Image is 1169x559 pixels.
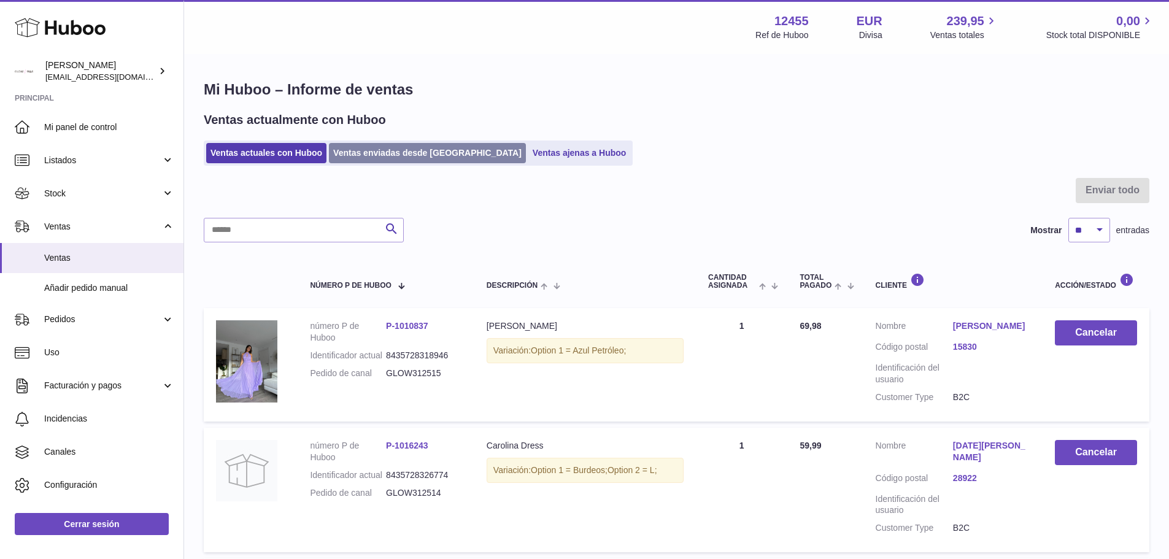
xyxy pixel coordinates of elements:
[930,29,998,41] span: Ventas totales
[15,62,33,80] img: internalAdmin-12455@internal.huboo.com
[204,80,1149,99] h1: Mi Huboo – Informe de ventas
[859,29,882,41] div: Divisa
[310,282,391,290] span: número P de Huboo
[487,320,684,332] div: [PERSON_NAME]
[930,13,998,41] a: 239,95 Ventas totales
[755,29,808,41] div: Ref de Huboo
[800,321,821,331] span: 69,98
[1116,225,1149,236] span: entradas
[876,341,953,356] dt: Código postal
[216,320,277,402] img: Tezza-0853.jpg
[876,472,953,487] dt: Código postal
[44,221,161,233] span: Ventas
[696,428,787,552] td: 1
[45,60,156,83] div: [PERSON_NAME]
[44,121,174,133] span: Mi panel de control
[44,155,161,166] span: Listados
[310,469,386,481] dt: Identificador actual
[1030,225,1062,236] label: Mostrar
[44,252,174,264] span: Ventas
[1055,320,1137,345] button: Cancelar
[953,472,1030,484] a: 28922
[386,441,428,450] a: P-1016243
[876,320,953,335] dt: Nombre
[15,513,169,535] a: Cerrar sesión
[1055,273,1137,290] div: Acción/Estado
[310,350,386,361] dt: Identificador actual
[386,368,462,379] dd: GLOW312515
[953,320,1030,332] a: [PERSON_NAME]
[310,440,386,463] dt: número P de Huboo
[531,345,626,355] span: Option 1 = Azul Petróleo;
[487,458,684,483] div: Variación:
[953,391,1030,403] dd: B2C
[857,13,882,29] strong: EUR
[386,487,462,499] dd: GLOW312514
[487,440,684,452] div: Carolina Dress
[44,314,161,325] span: Pedidos
[531,465,608,475] span: Option 1 = Burdeos;
[310,368,386,379] dt: Pedido de canal
[696,308,787,421] td: 1
[310,320,386,344] dt: número P de Huboo
[386,469,462,481] dd: 8435728326774
[216,440,277,501] img: no-photo.jpg
[44,380,161,391] span: Facturación y pagos
[44,188,161,199] span: Stock
[876,362,953,385] dt: Identificación del usuario
[1046,29,1154,41] span: Stock total DISPONIBLE
[608,465,657,475] span: Option 2 = L;
[953,440,1030,463] a: [DATE][PERSON_NAME]
[44,479,174,491] span: Configuración
[947,13,984,29] span: 239,95
[1046,13,1154,41] a: 0,00 Stock total DISPONIBLE
[876,391,953,403] dt: Customer Type
[386,350,462,361] dd: 8435728318946
[1055,440,1137,465] button: Cancelar
[45,72,180,82] span: [EMAIL_ADDRESS][DOMAIN_NAME]
[876,273,1031,290] div: Cliente
[528,143,631,163] a: Ventas ajenas a Huboo
[774,13,809,29] strong: 12455
[708,274,756,290] span: Cantidad ASIGNADA
[44,347,174,358] span: Uso
[487,282,538,290] span: Descripción
[310,487,386,499] dt: Pedido de canal
[800,441,821,450] span: 59,99
[44,282,174,294] span: Añadir pedido manual
[876,522,953,534] dt: Customer Type
[876,493,953,517] dt: Identificación del usuario
[204,112,386,128] h2: Ventas actualmente con Huboo
[953,341,1030,353] a: 15830
[44,446,174,458] span: Canales
[800,274,831,290] span: Total pagado
[44,413,174,425] span: Incidencias
[386,321,428,331] a: P-1010837
[487,338,684,363] div: Variación:
[1116,13,1140,29] span: 0,00
[876,440,953,466] dt: Nombre
[329,143,526,163] a: Ventas enviadas desde [GEOGRAPHIC_DATA]
[206,143,326,163] a: Ventas actuales con Huboo
[953,522,1030,534] dd: B2C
